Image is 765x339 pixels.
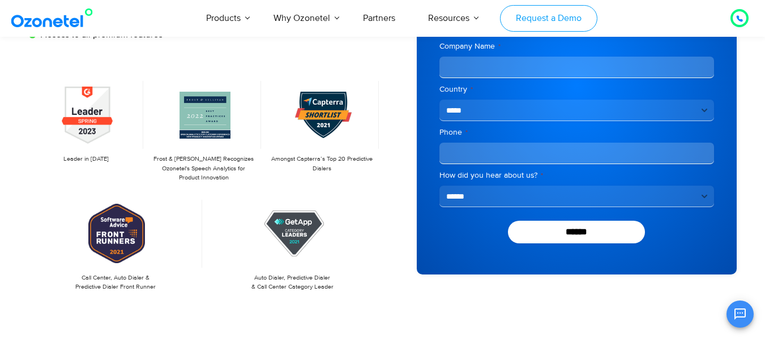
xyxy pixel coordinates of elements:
[439,170,714,181] label: How did you hear about us?
[270,155,373,173] p: Amongst Capterra’s Top 20 Predictive Dialers
[726,301,754,328] button: Open chat
[439,127,714,138] label: Phone
[439,41,714,52] label: Company Name
[500,5,597,32] a: Request a Demo
[35,273,197,292] p: Call Center, Auto Dialer & Predictive Dialer Front Runner
[35,155,138,164] p: Leader in [DATE]
[211,273,374,292] p: Auto Dialer, Predictive Dialer & Call Center Category Leader
[152,155,255,183] p: Frost & [PERSON_NAME] Recognizes Ozonetel's Speech Analytics for Product Innovation
[439,84,714,95] label: Country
